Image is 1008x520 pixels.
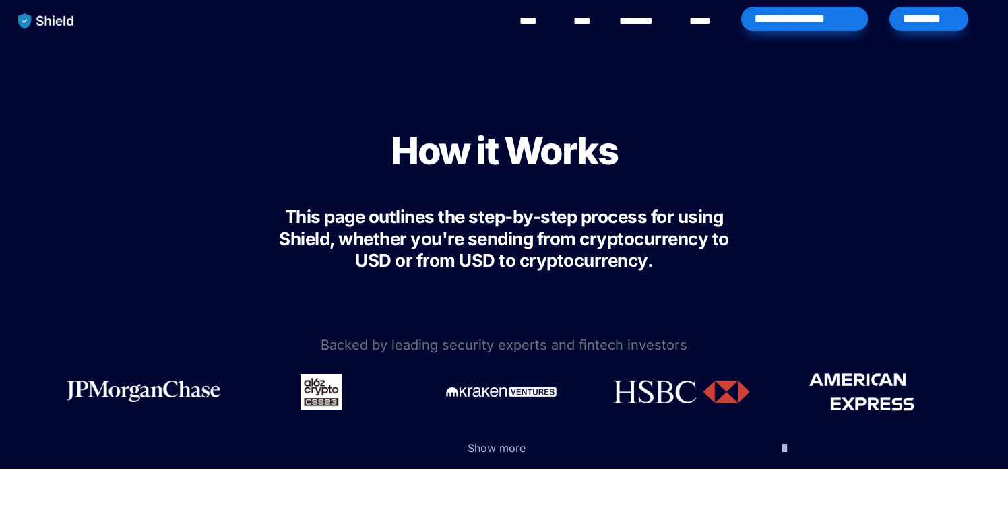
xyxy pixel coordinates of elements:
[391,128,617,174] span: How it Works
[279,206,732,271] span: This page outlines the step-by-step process for using Shield, whether you're sending from cryptoc...
[11,7,81,35] img: website logo
[468,441,526,455] span: Show more
[321,337,687,353] span: Backed by leading security experts and fintech investors
[201,427,807,469] button: Show more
